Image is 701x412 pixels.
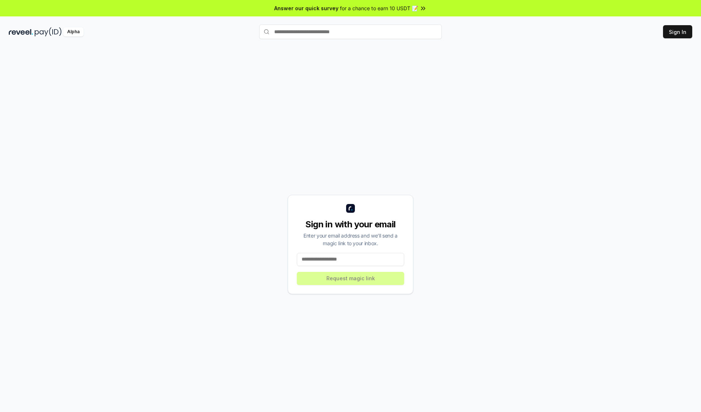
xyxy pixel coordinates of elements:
div: Enter your email address and we’ll send a magic link to your inbox. [297,232,404,247]
img: reveel_dark [9,27,33,36]
span: Answer our quick survey [274,4,338,12]
img: pay_id [35,27,62,36]
img: logo_small [346,204,355,213]
span: for a chance to earn 10 USDT 📝 [340,4,418,12]
div: Alpha [63,27,84,36]
button: Sign In [663,25,692,38]
div: Sign in with your email [297,219,404,230]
